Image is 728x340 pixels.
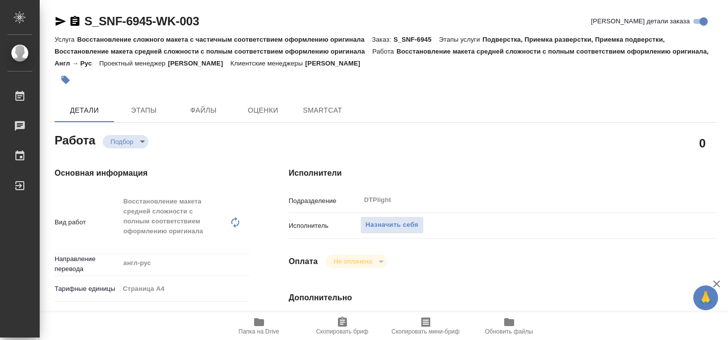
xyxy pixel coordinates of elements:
[55,254,120,274] p: Направление перевода
[55,167,249,179] h4: Основная информация
[230,60,305,67] p: Клиентские менеджеры
[120,307,249,322] input: ✎ Введи что-нибудь
[69,15,81,27] button: Скопировать ссылку
[697,287,714,308] span: 🙏
[84,14,199,28] a: S_SNF-6945-WK-003
[331,257,375,266] button: Не оплачена
[289,196,360,206] p: Подразделение
[120,104,168,117] span: Этапы
[55,310,120,320] p: Кол-во единиц
[316,328,368,335] span: Скопировать бриф
[384,312,467,340] button: Скопировать мини-бриф
[591,16,690,26] span: [PERSON_NAME] детали заказа
[372,36,394,43] p: Заказ:
[61,104,108,117] span: Детали
[239,328,279,335] span: Папка на Drive
[99,60,168,67] p: Проектный менеджер
[289,292,717,304] h4: Дополнительно
[699,135,706,151] h2: 0
[217,312,301,340] button: Папка на Drive
[485,328,533,335] span: Обновить файлы
[394,36,439,43] p: S_SNF-6945
[693,285,718,310] button: 🙏
[305,60,368,67] p: [PERSON_NAME]
[180,104,227,117] span: Файлы
[103,135,148,148] div: Подбор
[55,36,77,43] p: Услуга
[55,131,95,148] h2: Работа
[55,284,120,294] p: Тарифные единицы
[120,280,249,297] div: Страница А4
[77,36,372,43] p: Восстановление сложного макета с частичным соответствием оформлению оригинала
[366,219,418,231] span: Назначить себя
[289,167,717,179] h4: Исполнители
[372,48,397,55] p: Работа
[360,216,424,234] button: Назначить себя
[289,256,318,268] h4: Оплата
[108,137,136,146] button: Подбор
[289,221,360,231] p: Исполнитель
[55,69,76,91] button: Добавить тэг
[301,312,384,340] button: Скопировать бриф
[168,60,230,67] p: [PERSON_NAME]
[55,15,66,27] button: Скопировать ссылку для ЯМессенджера
[239,104,287,117] span: Оценки
[392,328,460,335] span: Скопировать мини-бриф
[326,255,387,268] div: Подбор
[299,104,346,117] span: SmartCat
[439,36,483,43] p: Этапы услуги
[55,217,120,227] p: Вид работ
[467,312,551,340] button: Обновить файлы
